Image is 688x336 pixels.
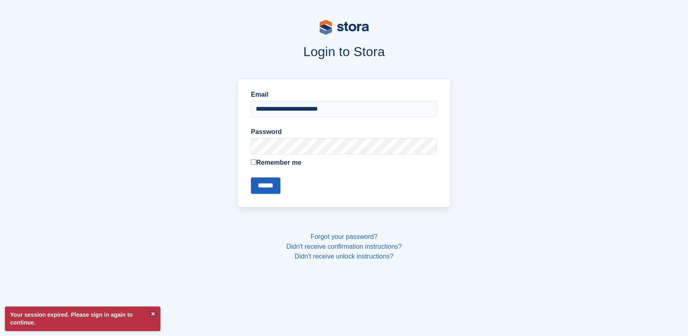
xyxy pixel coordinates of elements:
[295,253,393,260] a: Didn't receive unlock instructions?
[251,90,437,100] label: Email
[286,243,402,250] a: Didn't receive confirmation instructions?
[5,306,160,331] p: Your session expired. Please sign in again to continue.
[81,44,607,59] h1: Login to Stora
[251,159,256,165] input: Remember me
[251,158,437,168] label: Remember me
[320,20,369,35] img: stora-logo-53a41332b3708ae10de48c4981b4e9114cc0af31d8433b30ea865607fb682f29.svg
[311,233,378,240] a: Forgot your password?
[251,127,437,137] label: Password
